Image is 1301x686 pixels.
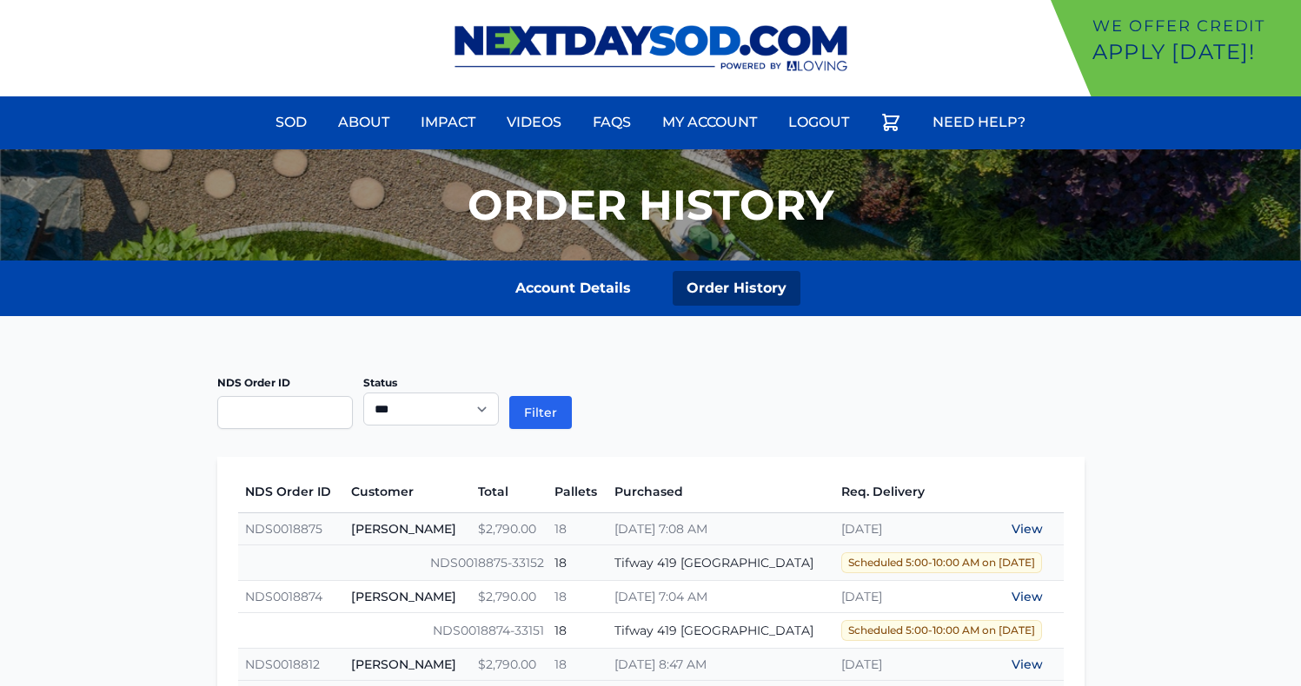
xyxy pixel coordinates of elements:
[841,552,1042,573] span: Scheduled 5:00-10:00 AM on [DATE]
[922,102,1036,143] a: Need Help?
[834,649,973,681] td: [DATE]
[1092,14,1294,38] p: We offer Credit
[834,513,973,545] td: [DATE]
[471,581,548,613] td: $2,790.00
[778,102,860,143] a: Logout
[471,513,548,545] td: $2,790.00
[652,102,767,143] a: My Account
[607,545,834,581] td: Tifway 419 [GEOGRAPHIC_DATA]
[245,589,322,604] a: NDS0018874
[607,513,834,545] td: [DATE] 7:08 AM
[834,581,973,613] td: [DATE]
[344,471,471,513] th: Customer
[607,613,834,649] td: Tifway 419 [GEOGRAPHIC_DATA]
[1012,656,1043,672] a: View
[548,581,607,613] td: 18
[471,471,548,513] th: Total
[1012,589,1043,604] a: View
[673,271,800,306] a: Order History
[363,376,397,389] label: Status
[265,102,317,143] a: Sod
[245,521,322,537] a: NDS0018875
[217,376,290,389] label: NDS Order ID
[238,471,344,513] th: NDS Order ID
[834,471,973,513] th: Req. Delivery
[548,513,607,545] td: 18
[344,649,471,681] td: [PERSON_NAME]
[410,102,486,143] a: Impact
[238,545,548,581] td: NDS0018875-33152
[548,471,607,513] th: Pallets
[501,271,645,306] a: Account Details
[607,649,834,681] td: [DATE] 8:47 AM
[582,102,641,143] a: FAQs
[1092,38,1294,66] p: Apply [DATE]!
[496,102,572,143] a: Videos
[1012,521,1043,537] a: View
[344,513,471,545] td: [PERSON_NAME]
[328,102,400,143] a: About
[607,581,834,613] td: [DATE] 7:04 AM
[841,620,1042,641] span: Scheduled 5:00-10:00 AM on [DATE]
[509,396,572,429] button: Filter
[344,581,471,613] td: [PERSON_NAME]
[245,656,320,672] a: NDS0018812
[238,613,548,649] td: NDS0018874-33151
[607,471,834,513] th: Purchased
[548,649,607,681] td: 18
[548,613,607,649] td: 18
[468,184,833,226] h1: Order History
[471,649,548,681] td: $2,790.00
[548,545,607,581] td: 18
